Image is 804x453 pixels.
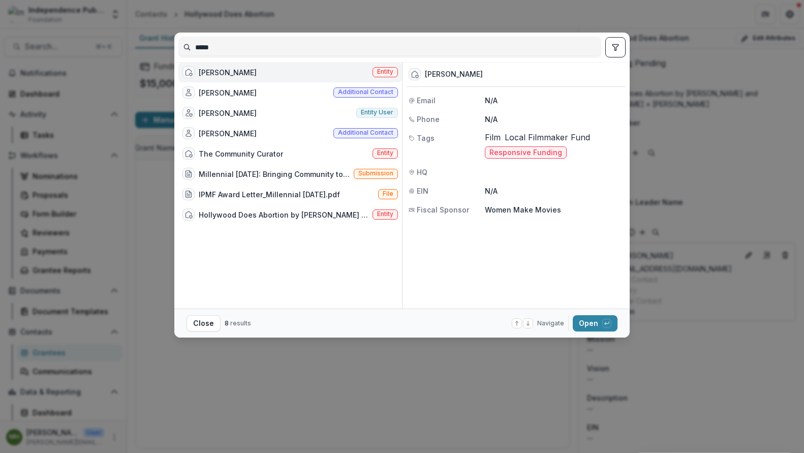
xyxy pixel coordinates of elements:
[230,319,251,327] span: results
[485,95,624,106] p: N/A
[199,67,257,78] div: [PERSON_NAME]
[199,209,368,220] div: Hollywood Does Abortion by [PERSON_NAME] and [PERSON_NAME] + [PERSON_NAME]
[377,210,393,218] span: Entity
[225,319,229,327] span: 8
[417,133,435,143] span: Tags
[199,128,257,139] div: [PERSON_NAME]
[485,114,624,125] p: N/A
[505,133,590,142] span: Local Filmmaker Fund
[485,204,624,215] p: Women Make Movies
[417,204,469,215] span: Fiscal Sponsor
[417,167,427,177] span: HQ
[489,148,562,157] span: Responsive Funding
[377,149,393,157] span: Entity
[573,315,617,331] button: Open
[605,37,626,57] button: toggle filters
[199,87,257,98] div: [PERSON_NAME]
[425,70,483,79] div: [PERSON_NAME]
[199,169,350,179] div: Millennial [DATE]: Bringing Community to [GEOGRAPHIC_DATA] Through Heritage and Celebration (To s...
[485,133,501,142] span: Film
[199,189,340,200] div: IPMF Award Letter_Millennial [DATE].pdf
[358,170,393,177] span: Submission
[338,88,393,96] span: Additional contact
[338,129,393,136] span: Additional contact
[417,95,436,106] span: Email
[417,114,440,125] span: Phone
[537,319,564,328] span: Navigate
[187,315,221,331] button: Close
[199,108,257,118] div: [PERSON_NAME]
[377,68,393,75] span: Entity
[199,148,283,159] div: The Community Curator
[361,109,393,116] span: Entity user
[383,190,393,197] span: File
[485,186,624,196] p: N/A
[417,186,428,196] span: EIN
